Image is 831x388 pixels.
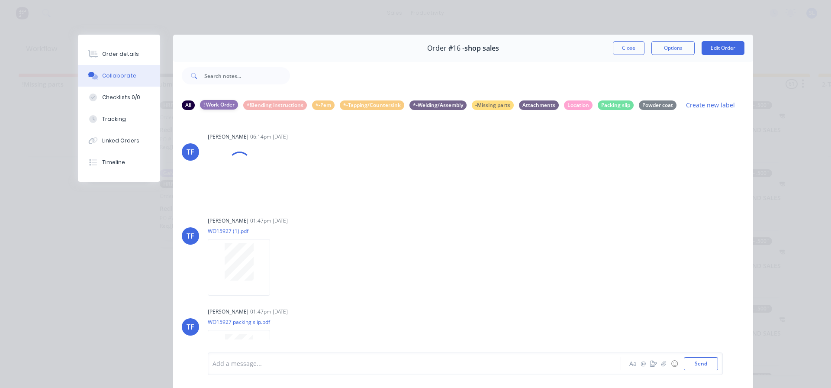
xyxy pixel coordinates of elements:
[638,359,648,369] button: @
[598,100,634,110] div: Packing slip
[78,108,160,130] button: Tracking
[187,147,194,157] div: TF
[639,100,676,110] div: Powder coat
[102,115,126,123] div: Tracking
[102,50,139,58] div: Order details
[187,322,194,332] div: TF
[208,217,248,225] div: [PERSON_NAME]
[564,100,593,110] div: Location
[250,217,288,225] div: 01:47pm [DATE]
[472,100,514,110] div: -Missing parts
[78,152,160,173] button: Timeline
[78,65,160,87] button: Collaborate
[312,100,335,110] div: *-Pem
[102,72,136,80] div: Collaborate
[464,44,499,52] span: shop sales
[102,137,139,145] div: Linked Orders
[208,308,248,316] div: [PERSON_NAME]
[682,99,740,111] button: Create new label
[208,133,248,141] div: [PERSON_NAME]
[102,158,125,166] div: Timeline
[78,87,160,108] button: Checklists 0/0
[651,41,695,55] button: Options
[409,100,467,110] div: *-Welding/Assembly
[684,357,718,370] button: Send
[613,41,644,55] button: Close
[204,67,290,84] input: Search notes...
[243,100,307,110] div: *!Bending instructions
[102,94,140,101] div: Checklists 0/0
[427,44,464,52] span: Order #16 -
[669,359,680,369] button: ☺
[208,318,279,326] p: WO15927 packing slip.pdf
[519,100,559,110] div: Attachments
[182,100,195,110] div: All
[250,308,288,316] div: 01:47pm [DATE]
[628,359,638,369] button: Aa
[200,100,238,110] div: ! Work Order
[78,43,160,65] button: Order details
[187,231,194,241] div: TF
[250,133,288,141] div: 06:14pm [DATE]
[208,227,279,235] p: WO15927 (1).pdf
[340,100,404,110] div: *-Tapping/Countersink
[702,41,744,55] button: Edit Order
[78,130,160,152] button: Linked Orders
